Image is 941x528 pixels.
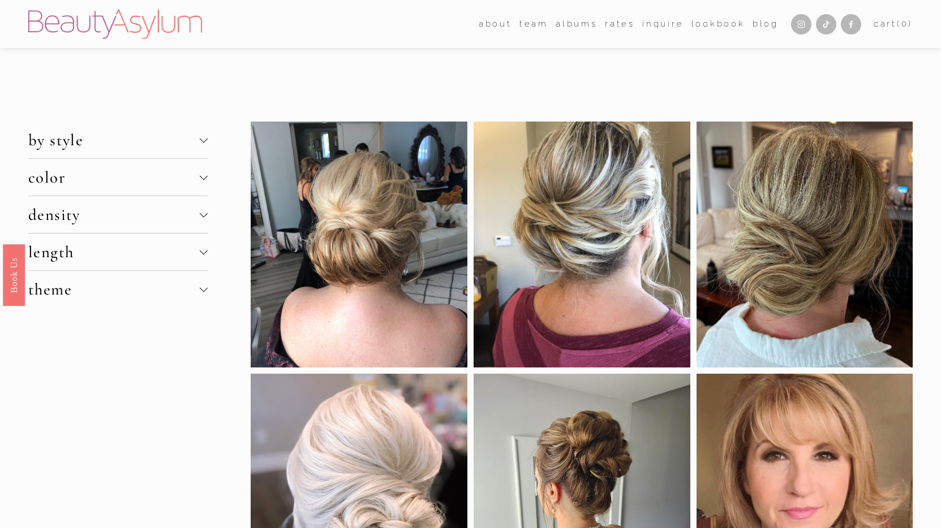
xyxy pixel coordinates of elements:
a: albums [556,16,598,33]
span: about [479,16,512,32]
span: density [28,205,200,224]
span: color [28,167,200,187]
button: density [28,196,208,233]
button: theme [28,271,208,308]
a: Inquire [642,16,684,33]
button: color [28,159,208,196]
a: Rates [605,16,635,33]
button: by style [28,122,208,158]
a: Blog [753,16,779,33]
span: by style [28,130,200,150]
a: folder dropdown [479,16,512,33]
span: 0 [901,19,909,29]
span: length [28,242,200,262]
a: Book Us [3,244,25,306]
a: Lookbook [691,16,745,33]
a: folder dropdown [519,16,548,33]
span: ( ) [897,19,913,29]
img: Beauty Asylum | Bridal Hair &amp; Makeup Charlotte &amp; Atlanta [28,10,202,39]
span: theme [28,279,200,299]
a: 0 items in cart [874,16,913,32]
span: team [519,16,548,32]
a: Facebook [841,14,861,34]
a: Instagram [791,14,811,34]
a: TikTok [816,14,836,34]
button: length [28,233,208,270]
